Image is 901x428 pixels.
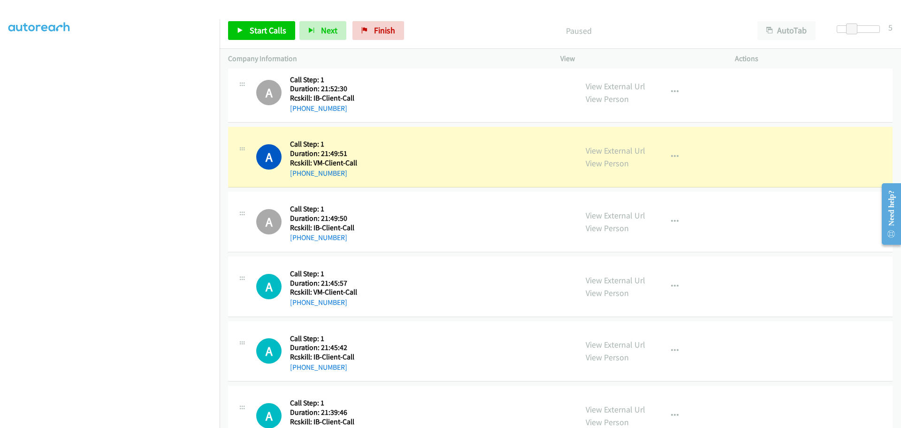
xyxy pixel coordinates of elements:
[290,288,357,297] h5: Rcskill: VM-Client-Call
[290,408,357,417] h5: Duration: 21:39:46
[290,343,357,352] h5: Duration: 21:45:42
[290,334,357,343] h5: Call Step: 1
[290,417,357,427] h5: Rcskill: IB-Client-Call
[290,233,347,242] a: [PHONE_NUMBER]
[560,53,718,64] p: View
[290,269,357,279] h5: Call Step: 1
[735,53,893,64] p: Actions
[586,339,645,350] a: View External Url
[256,338,282,364] h1: A
[586,145,645,156] a: View External Url
[290,398,357,408] h5: Call Step: 1
[586,404,645,415] a: View External Url
[290,169,347,178] a: [PHONE_NUMBER]
[290,352,357,362] h5: Rcskill: IB-Client-Call
[256,274,282,299] h1: A
[586,93,629,104] a: View Person
[299,21,346,40] button: Next
[290,204,357,214] h5: Call Step: 1
[290,84,357,93] h5: Duration: 21:52:30
[374,25,395,36] span: Finish
[586,210,645,221] a: View External Url
[290,298,347,307] a: [PHONE_NUMBER]
[256,144,282,170] h1: A
[256,80,282,105] h1: A
[290,363,347,372] a: [PHONE_NUMBER]
[290,75,357,85] h5: Call Step: 1
[290,104,347,113] a: [PHONE_NUMBER]
[586,158,629,169] a: View Person
[256,274,282,299] div: The call is yet to be attempted
[290,93,357,103] h5: Rcskill: IB-Client-Call
[352,21,404,40] a: Finish
[586,275,645,286] a: View External Url
[256,338,282,364] div: The call is yet to be attempted
[586,352,629,363] a: View Person
[874,177,901,251] iframe: Resource Center
[417,24,741,37] p: Paused
[290,149,357,158] h5: Duration: 21:49:51
[290,279,357,288] h5: Duration: 21:45:57
[250,25,286,36] span: Start Calls
[228,53,543,64] p: Company Information
[586,81,645,92] a: View External Url
[290,158,357,168] h5: Rcskill: VM-Client-Call
[290,223,357,233] h5: Rcskill: IB-Client-Call
[321,25,337,36] span: Next
[757,21,816,40] button: AutoTab
[888,21,893,34] div: 5
[290,214,357,223] h5: Duration: 21:49:50
[586,288,629,298] a: View Person
[228,21,295,40] a: Start Calls
[586,223,629,233] a: View Person
[586,417,629,428] a: View Person
[256,209,282,234] h1: A
[290,140,357,149] h5: Call Step: 1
